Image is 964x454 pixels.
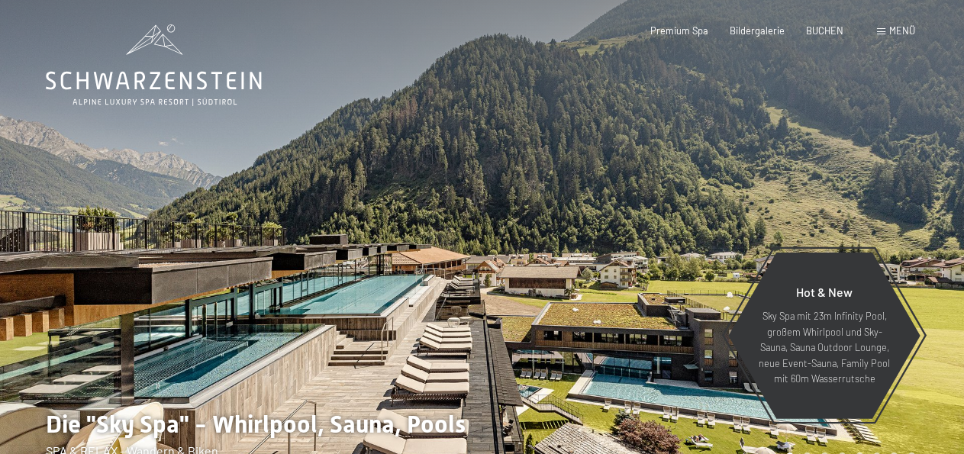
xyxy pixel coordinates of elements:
a: Premium Spa [650,24,708,37]
a: Bildergalerie [730,24,785,37]
a: BUCHEN [806,24,843,37]
a: Hot & New Sky Spa mit 23m Infinity Pool, großem Whirlpool und Sky-Sauna, Sauna Outdoor Lounge, ne... [727,252,921,420]
span: Hot & New [796,285,853,299]
p: Sky Spa mit 23m Infinity Pool, großem Whirlpool und Sky-Sauna, Sauna Outdoor Lounge, neue Event-S... [758,308,891,386]
span: Menü [889,24,915,37]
